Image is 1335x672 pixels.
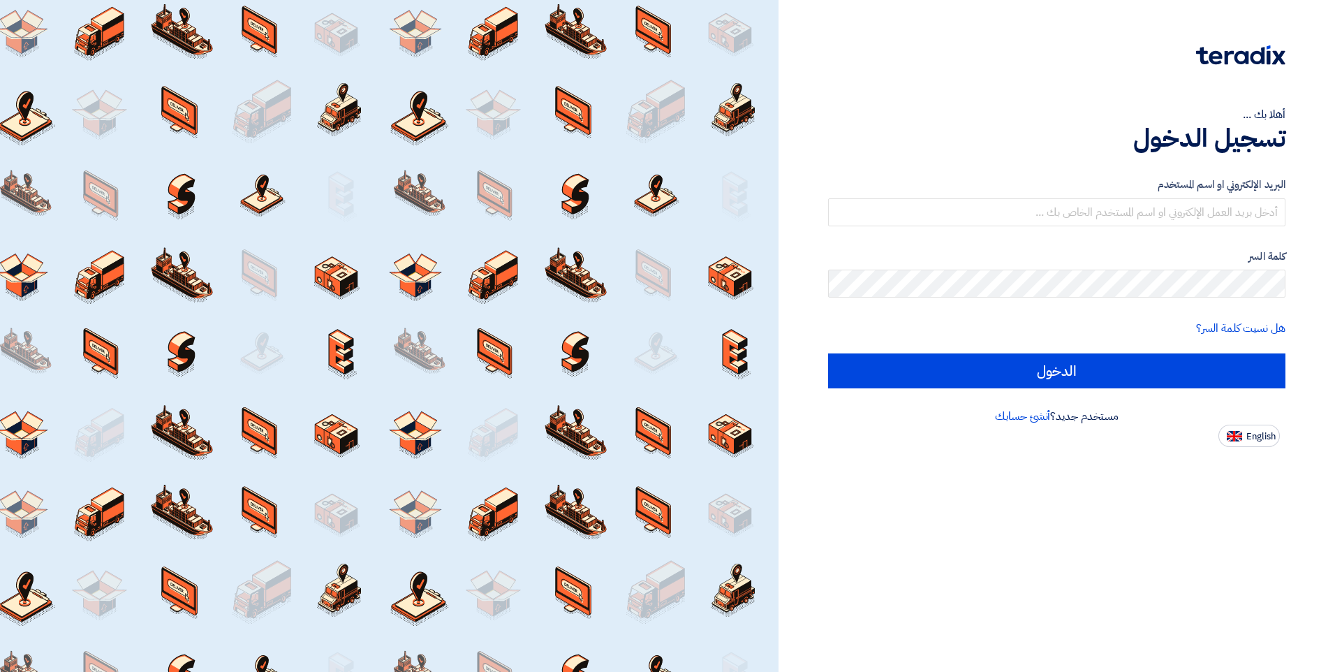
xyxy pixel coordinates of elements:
label: كلمة السر [828,249,1285,265]
img: Teradix logo [1196,45,1285,65]
a: أنشئ حسابك [995,408,1050,425]
span: English [1246,432,1276,441]
a: هل نسيت كلمة السر؟ [1196,320,1285,337]
img: en-US.png [1227,431,1242,441]
label: البريد الإلكتروني او اسم المستخدم [828,177,1285,193]
input: الدخول [828,353,1285,388]
button: English [1218,425,1280,447]
div: مستخدم جديد؟ [828,408,1285,425]
input: أدخل بريد العمل الإلكتروني او اسم المستخدم الخاص بك ... [828,198,1285,226]
div: أهلا بك ... [828,106,1285,123]
h1: تسجيل الدخول [828,123,1285,154]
